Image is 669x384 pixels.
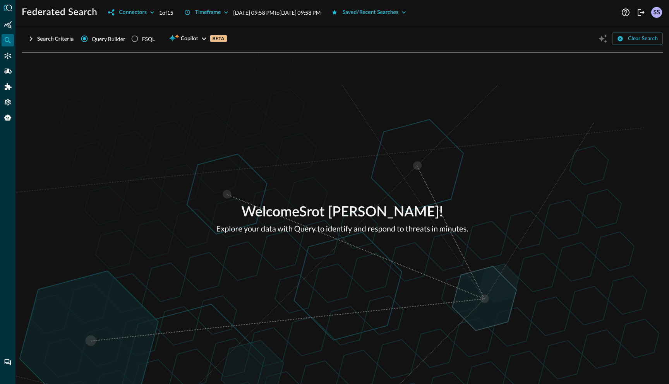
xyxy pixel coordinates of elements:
div: Settings [2,96,14,108]
div: Summary Insights [2,19,14,31]
button: Saved/Recent Searches [327,6,411,19]
button: Clear Search [612,33,663,45]
p: Explore your data with Query to identify and respond to threats in minutes. [216,223,468,235]
div: Connectors [2,50,14,62]
div: Query Agent [2,111,14,124]
button: CopilotBETA [164,33,231,45]
p: 1 of 15 [159,9,173,17]
button: Logout [635,6,647,19]
span: Copilot [181,34,198,44]
button: Timeframe [180,6,233,19]
div: Addons [2,81,14,93]
p: BETA [210,35,227,42]
button: Connectors [103,6,159,19]
div: Connectors [119,8,146,17]
div: Federated Search [2,34,14,46]
button: Help [619,6,632,19]
div: SS [651,7,662,18]
button: Search Criteria [22,33,78,45]
div: FSQL [142,35,155,43]
div: Clear Search [628,34,658,44]
h1: Federated Search [22,6,97,19]
div: Chat [2,356,14,369]
div: Pipelines [2,65,14,77]
div: Timeframe [195,8,221,17]
div: Search Criteria [37,34,74,44]
p: [DATE] 09:58 PM to [DATE] 09:58 PM [233,9,321,17]
p: Welcome Srot [PERSON_NAME] ! [216,202,468,223]
div: Saved/Recent Searches [342,8,398,17]
span: Query Builder [92,35,125,43]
